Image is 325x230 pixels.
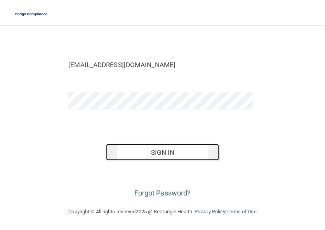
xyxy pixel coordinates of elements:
[68,56,257,73] input: Email
[12,6,52,22] img: bridge_compliance_login_screen.278c3ca4.svg
[21,199,304,224] div: Copyright © All rights reserved 2025 @ Rectangle Health | |
[106,144,219,161] button: Sign In
[134,189,191,197] a: Forgot Password?
[195,209,225,214] a: Privacy Policy
[226,209,256,214] a: Terms of Use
